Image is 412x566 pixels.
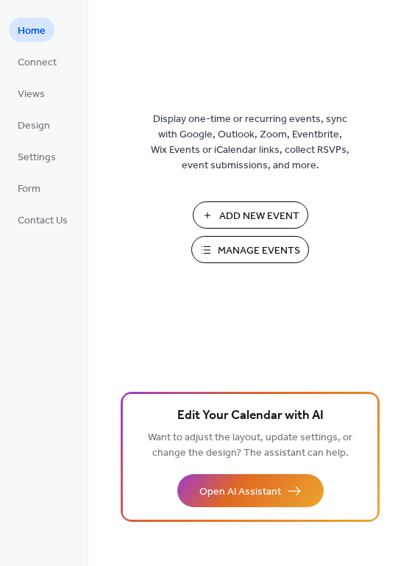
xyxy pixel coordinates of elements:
span: Open AI Assistant [199,484,281,500]
span: Edit Your Calendar with AI [177,406,324,426]
span: Manage Events [218,243,300,259]
span: Add New Event [219,209,299,224]
span: Contact Us [18,213,68,229]
a: Design [9,112,59,137]
span: Home [18,24,46,39]
span: Display one-time or recurring events, sync with Google, Outlook, Zoom, Eventbrite, Wix Events or ... [151,112,349,173]
button: Manage Events [191,236,309,263]
span: Views [18,87,45,102]
span: Want to adjust the layout, update settings, or change the design? The assistant can help. [148,428,352,463]
a: Form [9,176,49,200]
a: Home [9,18,54,42]
a: Views [9,81,54,105]
a: Contact Us [9,207,77,232]
span: Settings [18,150,56,165]
span: Form [18,182,40,197]
span: Connect [18,55,57,71]
span: Design [18,118,50,134]
a: Connect [9,49,65,74]
button: Add New Event [193,201,308,229]
a: Settings [9,144,65,168]
button: Open AI Assistant [177,474,324,507]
